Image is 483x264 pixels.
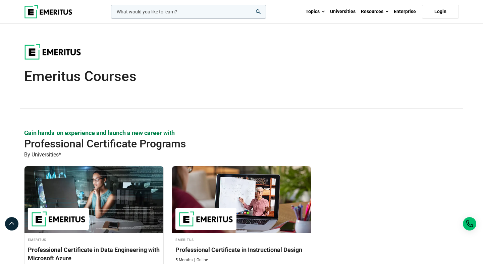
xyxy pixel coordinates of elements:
p: By Universities* [24,150,459,159]
h1: Emeritus Courses [24,68,459,85]
a: Login [422,5,459,19]
img: Professional Certificate in Data Engineering with Microsoft Azure | Online Data Science and Analy... [24,166,163,233]
h2: Professional Certificate Programs [24,137,415,150]
p: Online [194,257,208,263]
h3: Professional Certificate in Data Engineering with Microsoft Azure [28,246,160,262]
img: Emeritus [31,211,86,226]
input: woocommerce-product-search-field-0 [111,5,266,19]
h3: Professional Certificate in Instructional Design [175,246,308,254]
h4: Emeritus [28,237,160,242]
img: Professional Certificate in Instructional Design | Online Product Design and Innovation Course [172,166,311,233]
p: 5 Months [175,257,193,263]
h4: Emeritus [175,237,308,242]
p: Gain hands-on experience and launch a new career with [24,129,459,137]
img: Emeritus [179,211,233,226]
img: University Logo White [24,44,81,60]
